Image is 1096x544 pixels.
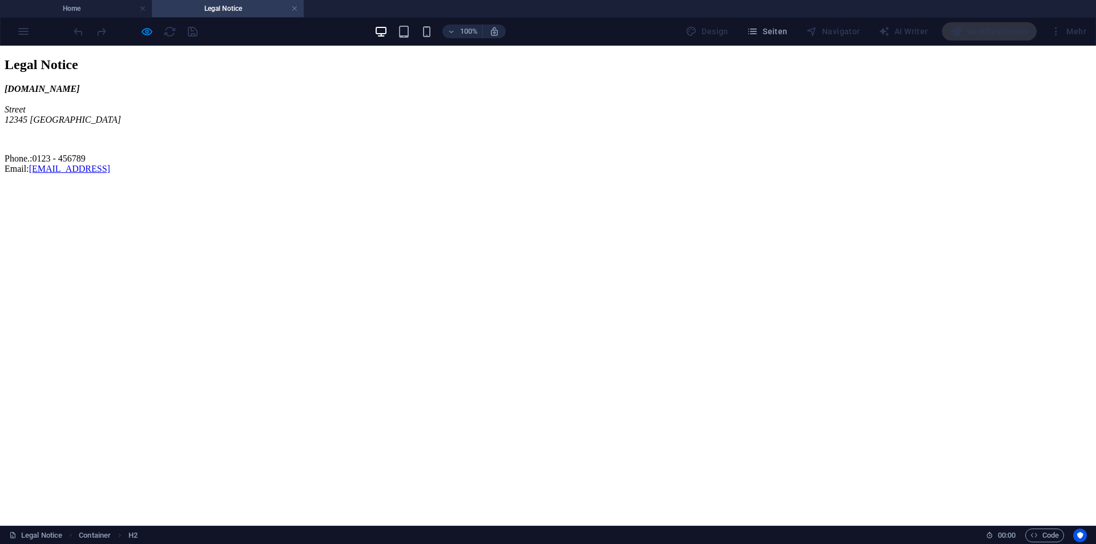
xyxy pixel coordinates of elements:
h4: Legal Notice [152,2,304,15]
span: Seiten [747,26,788,37]
a: Klick, um Auswahl aufzuheben. Doppelklick öffnet Seitenverwaltung [9,529,62,542]
button: Klicke hier, um den Vorschau-Modus zu verlassen [140,25,154,38]
div: Design (Strg+Alt+Y) [681,22,733,41]
h6: 100% [460,25,478,38]
i: Bei Größenänderung Zoomstufe automatisch an das gewählte Gerät anpassen. [489,26,499,37]
span: Klick zum Auswählen. Doppelklick zum Bearbeiten [128,529,138,542]
span: : [1006,531,1008,539]
span: Code [1030,529,1059,542]
button: Seiten [742,22,792,41]
h6: Session-Zeit [986,529,1016,542]
nav: breadcrumb [79,529,138,542]
button: 100% [442,25,483,38]
span: 00 00 [998,529,1016,542]
button: Usercentrics [1073,529,1087,542]
button: Code [1025,529,1064,542]
span: Klick zum Auswählen. Doppelklick zum Bearbeiten [79,529,111,542]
